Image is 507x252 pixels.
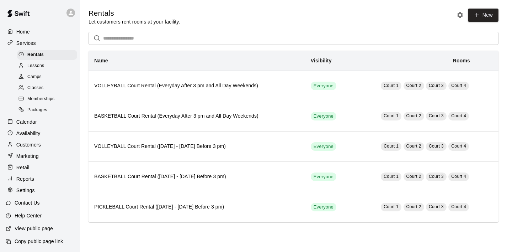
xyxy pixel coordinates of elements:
[94,203,299,211] h6: PICKLEBALL Court Rental ([DATE] - [DATE] Before 3 pm)
[429,204,444,209] span: Court 3
[15,212,42,219] p: Help Center
[451,204,466,209] span: Court 4
[6,38,74,48] a: Services
[384,174,399,179] span: Court 1
[94,112,299,120] h6: BASKETBALL Court Rental (Everyday After 3 pm and All Day Weekends)
[6,151,74,161] a: Marketing
[6,174,74,184] a: Reports
[451,144,466,149] span: Court 4
[16,118,37,125] p: Calendar
[451,174,466,179] span: Court 4
[94,58,108,63] b: Name
[16,130,41,137] p: Availability
[89,18,180,25] p: Let customers rent rooms at your facility.
[17,105,77,115] div: Packages
[311,174,336,180] span: Everyone
[429,83,444,88] span: Court 3
[27,62,44,70] span: Lessons
[311,204,336,211] span: Everyone
[15,238,63,245] p: Copy public page link
[94,82,299,90] h6: VOLLEYBALL Court Rental (Everyday After 3 pm and All Day Weekends)
[89,51,498,222] table: simple table
[429,174,444,179] span: Court 3
[6,117,74,127] a: Calendar
[17,94,77,104] div: Memberships
[17,105,80,116] a: Packages
[89,9,180,18] h5: Rentals
[16,28,30,35] p: Home
[311,173,336,181] div: This service is visible to all of your customers
[429,113,444,118] span: Court 3
[451,83,466,88] span: Court 4
[16,141,41,148] p: Customers
[27,51,44,58] span: Rentals
[16,187,35,194] p: Settings
[17,72,80,83] a: Camps
[15,199,40,206] p: Contact Us
[6,128,74,139] a: Availability
[406,113,421,118] span: Court 2
[406,174,421,179] span: Court 2
[27,84,43,92] span: Classes
[17,83,80,94] a: Classes
[311,58,332,63] b: Visibility
[6,185,74,196] a: Settings
[27,107,47,114] span: Packages
[16,175,34,182] p: Reports
[17,94,80,105] a: Memberships
[311,143,336,150] span: Everyone
[6,139,74,150] a: Customers
[17,83,77,93] div: Classes
[406,83,421,88] span: Court 2
[6,26,74,37] a: Home
[16,153,39,160] p: Marketing
[311,113,336,120] span: Everyone
[406,144,421,149] span: Court 2
[429,144,444,149] span: Court 3
[17,72,77,82] div: Camps
[468,9,498,22] a: New
[15,225,53,232] p: View public page
[311,83,336,89] span: Everyone
[6,162,74,173] a: Retail
[17,60,80,71] a: Lessons
[384,83,399,88] span: Court 1
[384,204,399,209] span: Court 1
[311,112,336,120] div: This service is visible to all of your customers
[455,10,465,20] button: Rental settings
[311,203,336,211] div: This service is visible to all of your customers
[94,143,299,150] h6: VOLLEYBALL Court Rental ([DATE] - [DATE] Before 3 pm)
[16,40,36,47] p: Services
[311,82,336,90] div: This service is visible to all of your customers
[384,144,399,149] span: Court 1
[94,173,299,181] h6: BASKETBALL Court Rental ([DATE] - [DATE] Before 3 pm)
[27,96,54,103] span: Memberships
[16,164,30,171] p: Retail
[27,73,42,81] span: Camps
[17,49,80,60] a: Rentals
[17,50,77,60] div: Rentals
[406,204,421,209] span: Court 2
[311,142,336,151] div: This service is visible to all of your customers
[453,58,470,63] b: Rooms
[451,113,466,118] span: Court 4
[384,113,399,118] span: Court 1
[17,61,77,71] div: Lessons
